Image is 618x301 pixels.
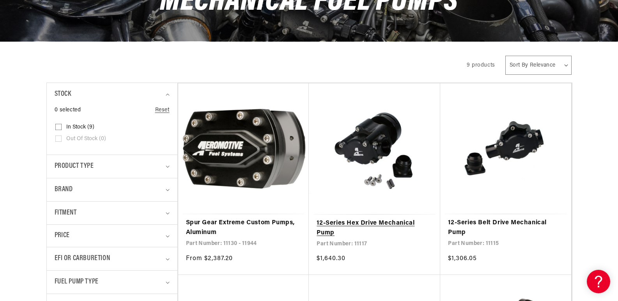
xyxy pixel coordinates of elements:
span: Out of stock (0) [66,136,106,143]
span: 0 selected [55,106,81,114]
span: Brand [55,184,73,195]
span: Fuel Pump Type [55,276,99,288]
span: Product type [55,161,94,172]
span: Price [55,231,70,241]
summary: EFI or Carburetion (0 selected) [55,247,170,270]
span: Fitment [55,208,77,219]
a: Reset [155,106,170,114]
a: 12-Series Hex Drive Mechanical Pump [317,218,432,238]
span: Stock [55,89,71,100]
summary: Price [55,225,170,247]
summary: Fitment (0 selected) [55,202,170,225]
span: 9 products [467,62,495,68]
span: In stock (9) [66,124,94,131]
summary: Product type (0 selected) [55,155,170,178]
summary: Stock (0 selected) [55,83,170,106]
span: EFI or Carburetion [55,253,110,264]
summary: Fuel Pump Type (0 selected) [55,271,170,294]
a: Spur Gear Extreme Custom Pumps, Aluminum [186,218,301,238]
summary: Brand (0 selected) [55,178,170,201]
a: 12-Series Belt Drive Mechanical Pump [448,218,563,238]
